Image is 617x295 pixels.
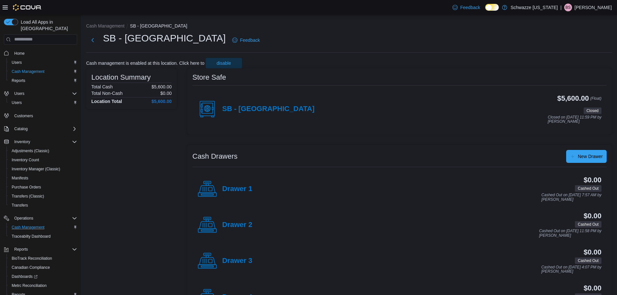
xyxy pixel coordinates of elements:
[12,214,77,222] span: Operations
[130,23,187,28] button: SB - [GEOGRAPHIC_DATA]
[584,212,601,220] h3: $0.00
[9,282,77,289] span: Metrc Reconciliation
[560,4,562,11] p: |
[12,225,44,230] span: Cash Management
[206,58,242,68] button: disable
[9,201,77,209] span: Transfers
[6,192,80,201] button: Transfers (Classic)
[9,273,77,280] span: Dashboards
[12,69,44,74] span: Cash Management
[1,245,80,254] button: Reports
[9,147,77,155] span: Adjustments (Classic)
[9,77,28,85] a: Reports
[9,201,30,209] a: Transfers
[9,255,55,262] a: BioTrack Reconciliation
[86,23,612,30] nav: An example of EuiBreadcrumbs
[542,193,601,202] p: Cashed Out on [DATE] 7:57 AM by [PERSON_NAME]
[9,165,77,173] span: Inventory Manager (Classic)
[12,256,52,261] span: BioTrack Reconciliation
[12,148,49,153] span: Adjustments (Classic)
[590,95,601,106] p: (Float)
[9,156,77,164] span: Inventory Count
[1,124,80,133] button: Catalog
[9,282,49,289] a: Metrc Reconciliation
[566,4,571,11] span: BS
[12,125,30,133] button: Catalog
[9,174,31,182] a: Manifests
[557,95,589,102] h3: $5,600.00
[578,258,599,264] span: Cashed Out
[152,84,172,89] p: $5,600.00
[584,176,601,184] h3: $0.00
[86,23,124,28] button: Cash Management
[12,112,77,120] span: Customers
[12,265,50,270] span: Canadian Compliance
[575,257,601,264] span: Cashed Out
[12,194,44,199] span: Transfers (Classic)
[9,183,77,191] span: Purchase Orders
[6,98,80,107] button: Users
[12,245,77,253] span: Reports
[222,105,314,113] h4: SB - [GEOGRAPHIC_DATA]
[1,214,80,223] button: Operations
[578,186,599,191] span: Cashed Out
[578,153,603,160] span: New Drawer
[18,19,77,32] span: Load All Apps in [GEOGRAPHIC_DATA]
[575,4,612,11] p: [PERSON_NAME]
[14,51,25,56] span: Home
[217,60,231,66] span: disable
[6,272,80,281] a: Dashboards
[14,139,30,144] span: Inventory
[539,229,601,238] p: Cashed Out on [DATE] 11:58 PM by [PERSON_NAME]
[9,68,77,75] span: Cash Management
[14,216,33,221] span: Operations
[575,185,601,192] span: Cashed Out
[9,223,77,231] span: Cash Management
[13,4,42,11] img: Cova
[86,61,204,66] p: Cash management is enabled at this location. Click here to
[1,49,80,58] button: Home
[152,99,172,104] h4: $5,600.00
[12,78,25,83] span: Reports
[12,90,77,97] span: Users
[12,138,33,146] button: Inventory
[14,126,28,131] span: Catalog
[240,37,260,43] span: Feedback
[6,146,80,155] button: Adjustments (Classic)
[12,125,77,133] span: Catalog
[91,99,122,104] h4: Location Total
[566,150,607,163] button: New Drawer
[9,264,77,271] span: Canadian Compliance
[9,223,47,231] a: Cash Management
[541,265,601,274] p: Cashed Out on [DATE] 4:07 PM by [PERSON_NAME]
[564,4,572,11] div: Brianna Salero
[9,233,53,240] a: Traceabilty Dashboard
[14,91,24,96] span: Users
[460,4,480,11] span: Feedback
[9,192,77,200] span: Transfers (Classic)
[9,68,47,75] a: Cash Management
[9,174,77,182] span: Manifests
[6,165,80,174] button: Inventory Manager (Classic)
[6,263,80,272] button: Canadian Compliance
[192,74,226,81] h3: Store Safe
[9,77,77,85] span: Reports
[9,264,52,271] a: Canadian Compliance
[1,137,80,146] button: Inventory
[584,284,601,292] h3: $0.00
[12,185,41,190] span: Purchase Orders
[9,156,42,164] a: Inventory Count
[485,4,499,11] input: Dark Mode
[1,111,80,120] button: Customers
[587,108,599,114] span: Closed
[12,283,47,288] span: Metrc Reconciliation
[12,112,36,120] a: Customers
[14,113,33,119] span: Customers
[222,221,252,229] h4: Drawer 2
[9,99,24,107] a: Users
[6,174,80,183] button: Manifests
[12,203,28,208] span: Transfers
[6,58,80,67] button: Users
[9,59,24,66] a: Users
